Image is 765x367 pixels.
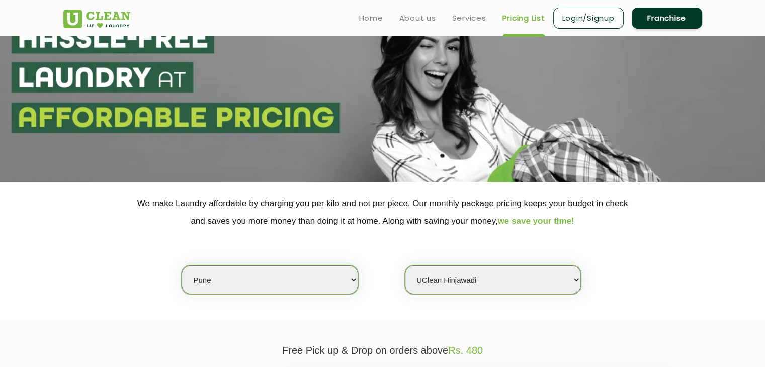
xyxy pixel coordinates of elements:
[452,12,486,24] a: Services
[502,12,545,24] a: Pricing List
[63,345,702,356] p: Free Pick up & Drop on orders above
[448,345,483,356] span: Rs. 480
[63,195,702,230] p: We make Laundry affordable by charging you per kilo and not per piece. Our monthly package pricin...
[359,12,383,24] a: Home
[498,216,574,226] span: we save your time!
[399,12,436,24] a: About us
[553,8,624,29] a: Login/Signup
[632,8,702,29] a: Franchise
[63,10,130,28] img: UClean Laundry and Dry Cleaning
